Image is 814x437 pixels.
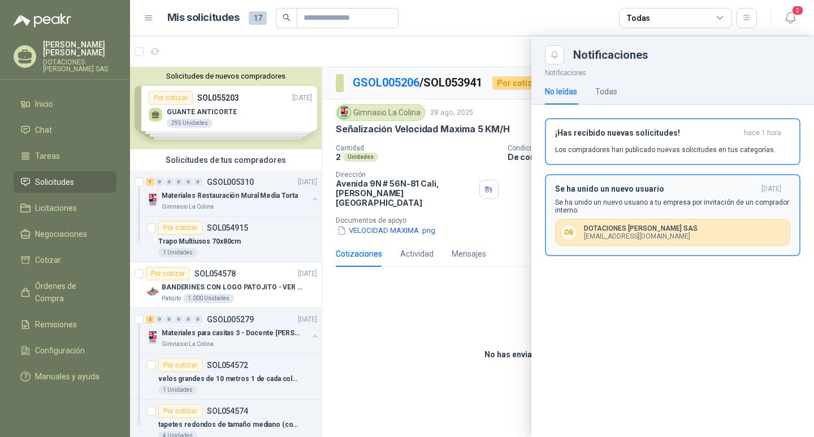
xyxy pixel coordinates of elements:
span: Remisiones [35,318,77,331]
span: 2 [791,5,804,16]
div: Notificaciones [573,49,800,60]
p: [EMAIL_ADDRESS][DOMAIN_NAME] [584,232,698,240]
span: Tareas [35,150,60,162]
span: Cotizar [35,254,61,266]
div: Todas [626,12,650,24]
div: Todas [595,85,617,98]
span: D B [560,224,577,241]
div: No leídas [545,85,577,98]
span: Licitaciones [35,202,77,214]
span: [DATE] [761,184,781,194]
span: Inicio [35,98,53,110]
button: 2 [780,8,800,28]
p: Los compradores han publicado nuevas solicitudes en tus categorías. [555,145,776,155]
p: DOTACIONES [PERSON_NAME] SAS [43,59,116,72]
a: Manuales y ayuda [14,366,116,387]
h1: Mis solicitudes [167,10,240,26]
span: hace 1 hora [744,128,781,138]
img: Logo peakr [14,14,71,27]
a: Remisiones [14,314,116,335]
a: Configuración [14,340,116,361]
button: ¡Has recibido nuevas solicitudes!hace 1 hora Los compradores han publicado nuevas solicitudes en ... [545,118,800,165]
a: Órdenes de Compra [14,275,116,309]
a: Solicitudes [14,171,116,193]
a: Chat [14,119,116,141]
span: Negociaciones [35,228,87,240]
span: Solicitudes [35,176,74,188]
button: Se ha unido un nuevo usuario[DATE] Se ha unido un nuevo usuario a tu empresa por invitación de un... [545,174,800,256]
span: search [283,14,291,21]
p: DOTACIONES [PERSON_NAME] SAS [584,224,698,232]
p: Se ha unido un nuevo usuario a tu empresa por invitación de un comprador interno: [555,198,790,214]
h3: Se ha unido un nuevo usuario [555,184,757,194]
span: Órdenes de Compra [35,280,106,305]
a: Licitaciones [14,197,116,219]
button: Close [545,45,564,64]
p: Notificaciones [531,64,814,79]
a: Tareas [14,145,116,167]
h3: ¡Has recibido nuevas solicitudes! [555,128,739,138]
span: 17 [249,11,267,25]
a: Cotizar [14,249,116,271]
span: Configuración [35,344,85,357]
p: [PERSON_NAME] [PERSON_NAME] [43,41,116,57]
span: Chat [35,124,52,136]
span: Manuales y ayuda [35,370,99,383]
a: Negociaciones [14,223,116,245]
a: Inicio [14,93,116,115]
